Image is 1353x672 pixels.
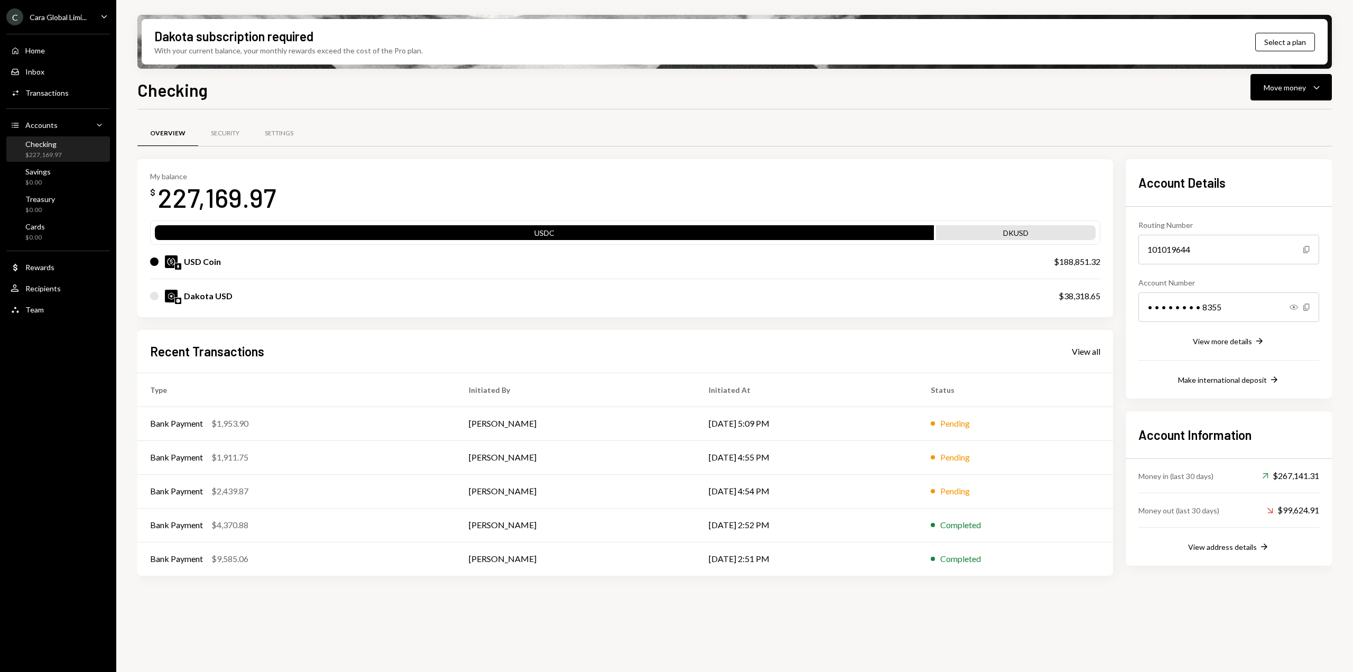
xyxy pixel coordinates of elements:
[154,45,423,56] div: With your current balance, your monthly rewards exceed the cost of the Pro plan.
[1138,219,1319,231] div: Routing Number
[155,227,934,242] div: USDC
[1255,33,1315,51] button: Select a plan
[184,290,233,302] div: Dakota USD
[184,255,221,268] div: USD Coin
[150,553,203,565] div: Bank Payment
[6,164,110,189] a: Savings$0.00
[6,300,110,319] a: Team
[1138,471,1213,482] div: Money in (last 30 days)
[1264,82,1306,93] div: Move money
[150,417,203,430] div: Bank Payment
[1188,542,1257,551] div: View address details
[6,8,23,25] div: C
[150,519,203,531] div: Bank Payment
[6,62,110,81] a: Inbox
[137,79,208,100] h1: Checking
[1138,292,1319,322] div: • • • • • • • • 8355
[150,129,186,138] div: Overview
[198,120,252,147] a: Security
[1072,346,1100,357] div: View all
[940,485,970,498] div: Pending
[25,151,62,160] div: $227,169.97
[25,305,44,314] div: Team
[6,115,110,134] a: Accounts
[6,83,110,102] a: Transactions
[25,88,69,97] div: Transactions
[25,233,45,242] div: $0.00
[175,263,181,270] img: ethereum-mainnet
[265,129,293,138] div: Settings
[6,279,110,298] a: Recipients
[25,284,61,293] div: Recipients
[175,298,181,304] img: base-mainnet
[6,41,110,60] a: Home
[154,27,313,45] div: Dakota subscription required
[25,178,51,187] div: $0.00
[1138,426,1319,444] h2: Account Information
[25,206,55,215] div: $0.00
[456,373,696,407] th: Initiated By
[456,474,696,508] td: [PERSON_NAME]
[165,255,178,268] img: USDC
[211,485,248,498] div: $2,439.87
[25,195,55,204] div: Treasury
[696,407,918,440] td: [DATE] 5:09 PM
[696,542,918,576] td: [DATE] 2:51 PM
[1250,74,1332,100] button: Move money
[25,222,45,231] div: Cards
[6,257,110,277] a: Rewards
[25,67,44,76] div: Inbox
[456,407,696,440] td: [PERSON_NAME]
[1054,255,1100,268] div: $188,851.32
[456,440,696,474] td: [PERSON_NAME]
[150,485,203,498] div: Bank Payment
[940,451,970,464] div: Pending
[137,120,198,147] a: Overview
[1188,541,1269,553] button: View address details
[25,167,51,176] div: Savings
[30,13,87,22] div: Cara Global Limi...
[1193,336,1265,347] button: View more details
[1138,505,1219,516] div: Money out (last 30 days)
[137,373,456,407] th: Type
[1072,345,1100,357] a: View all
[25,121,58,130] div: Accounts
[1262,470,1319,482] div: $267,141.31
[150,343,264,360] h2: Recent Transactions
[940,417,970,430] div: Pending
[150,187,155,198] div: $
[165,290,178,302] img: DKUSD
[940,553,981,565] div: Completed
[25,263,54,272] div: Rewards
[1178,374,1280,386] button: Make international deposit
[1267,504,1319,517] div: $99,624.91
[211,553,248,565] div: $9,585.06
[211,451,248,464] div: $1,911.75
[211,129,239,138] div: Security
[252,120,306,147] a: Settings
[211,519,248,531] div: $4,370.88
[1193,337,1252,346] div: View more details
[150,451,203,464] div: Bank Payment
[6,136,110,162] a: Checking$227,169.97
[1178,375,1267,384] div: Make international deposit
[1059,290,1100,302] div: $38,318.65
[211,417,248,430] div: $1,953.90
[696,373,918,407] th: Initiated At
[936,227,1096,242] div: DKUSD
[1138,235,1319,264] div: 101019644
[456,508,696,542] td: [PERSON_NAME]
[1138,277,1319,288] div: Account Number
[940,519,981,531] div: Completed
[918,373,1113,407] th: Status
[157,181,276,214] div: 227,169.97
[1138,174,1319,191] h2: Account Details
[25,140,62,149] div: Checking
[456,542,696,576] td: [PERSON_NAME]
[150,172,276,181] div: My balance
[25,46,45,55] div: Home
[696,508,918,542] td: [DATE] 2:52 PM
[6,219,110,244] a: Cards$0.00
[696,440,918,474] td: [DATE] 4:55 PM
[696,474,918,508] td: [DATE] 4:54 PM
